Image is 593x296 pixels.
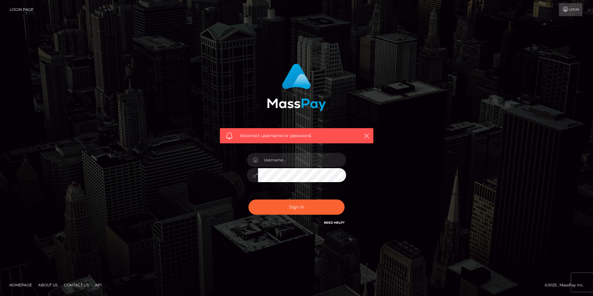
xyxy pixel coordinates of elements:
a: API [92,280,104,290]
a: Need Help? [324,221,345,225]
button: Sign in [248,200,345,215]
a: Contact Us [61,280,91,290]
a: About Us [36,280,60,290]
span: Incorrect username or password. [240,132,353,139]
a: Login [559,3,582,16]
input: Username... [258,153,346,167]
div: © 2025 , MassPay Inc. [545,282,588,289]
a: Homepage [7,280,34,290]
a: Login Page [10,3,33,16]
img: MassPay Login [267,64,326,111]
